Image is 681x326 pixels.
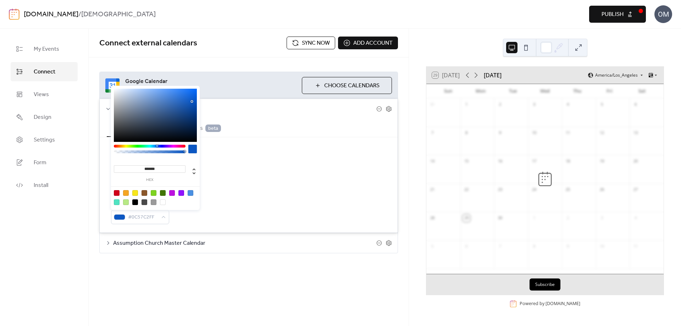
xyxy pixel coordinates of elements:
[184,124,221,133] span: Images
[24,8,78,21] a: [DOMAIN_NAME]
[530,243,538,250] div: 8
[113,239,376,248] span: Assumption Church Master Calendar
[626,84,658,98] div: Sat
[188,190,193,196] div: #4A90E2
[564,186,572,194] div: 25
[11,107,78,127] a: Design
[496,129,504,137] div: 9
[530,214,538,222] div: 1
[113,105,376,114] span: [DEMOGRAPHIC_DATA] Calendar
[561,84,593,98] div: Thu
[142,190,147,196] div: #8B572A
[654,5,672,23] div: OM
[529,84,561,98] div: Wed
[428,101,436,109] div: 31
[114,199,120,205] div: #50E3C2
[463,186,470,194] div: 22
[564,158,572,165] div: 18
[496,101,504,109] div: 2
[632,243,640,250] div: 11
[530,186,538,194] div: 24
[463,101,470,109] div: 1
[496,158,504,165] div: 16
[302,39,330,48] span: Sync now
[205,125,221,132] span: beta
[428,186,436,194] div: 21
[464,84,497,98] div: Mon
[564,101,572,109] div: 4
[287,37,335,49] button: Sync now
[11,85,78,104] a: Views
[123,199,129,205] div: #B8E986
[128,213,158,222] span: #0C57C2FF
[81,8,156,21] b: [DEMOGRAPHIC_DATA]
[564,243,572,250] div: 9
[178,190,184,196] div: #9013FE
[105,78,120,93] img: google
[497,84,529,98] div: Tue
[34,68,55,76] span: Connect
[34,136,55,144] span: Settings
[9,9,20,20] img: logo
[34,45,59,54] span: My Events
[160,199,166,205] div: #FFFFFF
[496,214,504,222] div: 30
[114,178,186,182] label: hex
[428,158,436,165] div: 14
[338,37,398,49] button: Add account
[107,119,139,137] button: Settings
[160,190,166,196] div: #417505
[34,181,48,190] span: Install
[34,159,46,167] span: Form
[632,129,640,137] div: 13
[593,84,626,98] div: Fri
[632,214,640,222] div: 4
[598,129,606,137] div: 12
[530,278,560,291] button: Subscribe
[11,39,78,59] a: My Events
[632,186,640,194] div: 27
[530,101,538,109] div: 3
[546,300,580,306] a: [DOMAIN_NAME]
[530,158,538,165] div: 17
[78,8,81,21] b: /
[463,214,470,222] div: 29
[428,129,436,137] div: 7
[595,73,638,77] span: America/Los_Angeles
[520,300,580,306] div: Powered by
[598,158,606,165] div: 19
[123,190,129,196] div: #F5A623
[589,6,646,23] button: Publish
[463,129,470,137] div: 8
[34,113,51,122] span: Design
[530,129,538,137] div: 10
[11,130,78,149] a: Settings
[463,158,470,165] div: 15
[324,82,380,90] span: Choose Calendars
[564,214,572,222] div: 2
[353,39,393,48] span: Add account
[11,176,78,195] a: Install
[432,84,464,98] div: Sun
[602,10,624,19] span: Publish
[179,119,227,136] button: Images beta
[142,199,147,205] div: #4A4A4A
[125,77,296,86] span: Google Calendar
[632,158,640,165] div: 20
[114,190,120,196] div: #D0021B
[463,243,470,250] div: 6
[428,214,436,222] div: 28
[598,214,606,222] div: 3
[428,243,436,250] div: 5
[496,186,504,194] div: 23
[11,153,78,172] a: Form
[632,101,640,109] div: 6
[151,199,156,205] div: #9B9B9B
[484,71,502,79] div: [DATE]
[132,190,138,196] div: #F8E71C
[302,77,392,94] button: Choose Calendars
[169,190,175,196] div: #BD10E0
[132,199,138,205] div: #000000
[598,243,606,250] div: 10
[598,186,606,194] div: 26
